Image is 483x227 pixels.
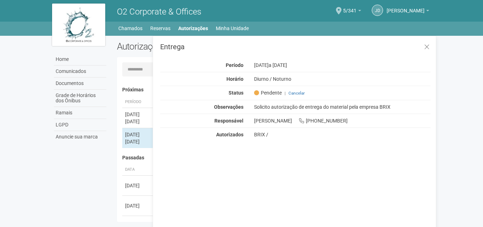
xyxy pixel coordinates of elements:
[249,62,436,68] div: [DATE]
[229,90,243,96] strong: Status
[125,182,151,189] div: [DATE]
[254,90,282,96] span: Pendente
[54,90,106,107] a: Grade de Horários dos Ônibus
[160,43,431,50] h3: Entrega
[125,111,151,118] div: [DATE]
[254,131,431,138] div: BRIX /
[269,62,287,68] span: a [DATE]
[118,23,142,33] a: Chamados
[125,118,151,125] div: [DATE]
[249,76,436,82] div: Diurno / Noturno
[226,76,243,82] strong: Horário
[122,96,154,108] th: Período
[214,104,243,110] strong: Observações
[343,1,356,13] span: 5/341
[226,62,243,68] strong: Período
[117,41,269,52] h2: Autorizações
[125,138,151,145] div: [DATE]
[214,118,243,124] strong: Responsável
[54,78,106,90] a: Documentos
[54,53,106,66] a: Home
[52,4,105,46] img: logo.jpg
[122,164,154,176] th: Data
[387,9,429,15] a: [PERSON_NAME]
[122,155,426,160] h4: Passadas
[288,91,305,96] a: Cancelar
[387,1,425,13] span: Josimar da Silva Francisco
[122,87,426,92] h4: Próximas
[150,23,170,33] a: Reservas
[117,7,201,17] span: O2 Corporate & Offices
[249,104,436,110] div: Solicito autorização de entrega do material pela empresa BRIX
[54,131,106,143] a: Anuncie sua marca
[216,23,249,33] a: Minha Unidade
[54,119,106,131] a: LGPD
[178,23,208,33] a: Autorizações
[125,202,151,209] div: [DATE]
[54,66,106,78] a: Comunicados
[216,132,243,137] strong: Autorizados
[285,91,286,96] span: |
[54,107,106,119] a: Ramais
[372,5,383,16] a: Jd
[125,131,151,138] div: [DATE]
[343,9,361,15] a: 5/341
[249,118,436,124] div: [PERSON_NAME] [PHONE_NUMBER]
